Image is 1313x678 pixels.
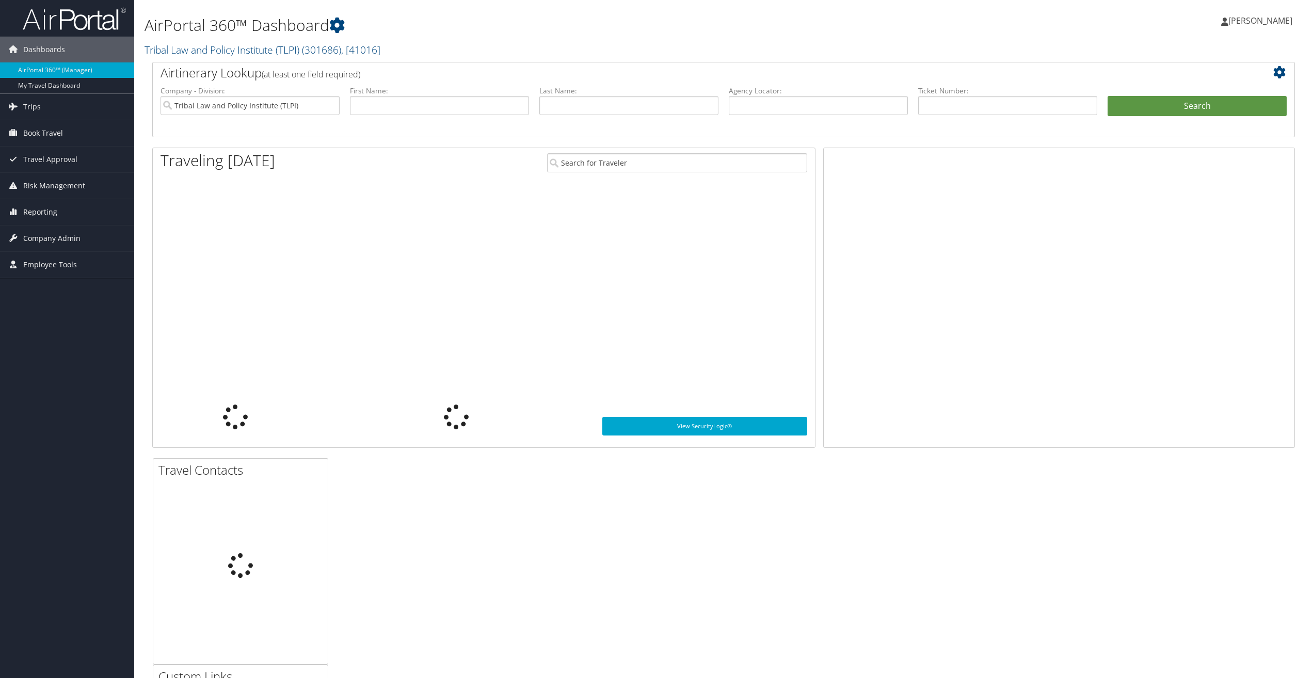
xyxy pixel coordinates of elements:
span: Employee Tools [23,252,77,278]
span: (at least one field required) [262,69,360,80]
button: Search [1108,96,1287,117]
input: Search for Traveler [547,153,808,172]
span: ( 301686 ) [302,43,341,57]
label: Ticket Number: [918,86,1097,96]
span: Travel Approval [23,147,77,172]
span: , [ 41016 ] [341,43,380,57]
a: Tribal Law and Policy Institute (TLPI) [145,43,380,57]
a: View SecurityLogic® [602,417,808,435]
a: [PERSON_NAME] [1221,5,1303,36]
h1: Traveling [DATE] [161,150,275,171]
span: Risk Management [23,173,85,199]
h2: Travel Contacts [158,461,328,479]
span: [PERSON_NAME] [1228,15,1292,26]
span: Trips [23,94,41,120]
label: Agency Locator: [729,86,908,96]
img: airportal-logo.png [23,7,126,31]
span: Dashboards [23,37,65,62]
label: First Name: [350,86,529,96]
h2: Airtinerary Lookup [161,64,1192,82]
label: Last Name: [539,86,718,96]
span: Company Admin [23,225,81,251]
span: Book Travel [23,120,63,146]
h1: AirPortal 360™ Dashboard [145,14,917,36]
label: Company - Division: [161,86,340,96]
span: Reporting [23,199,57,225]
